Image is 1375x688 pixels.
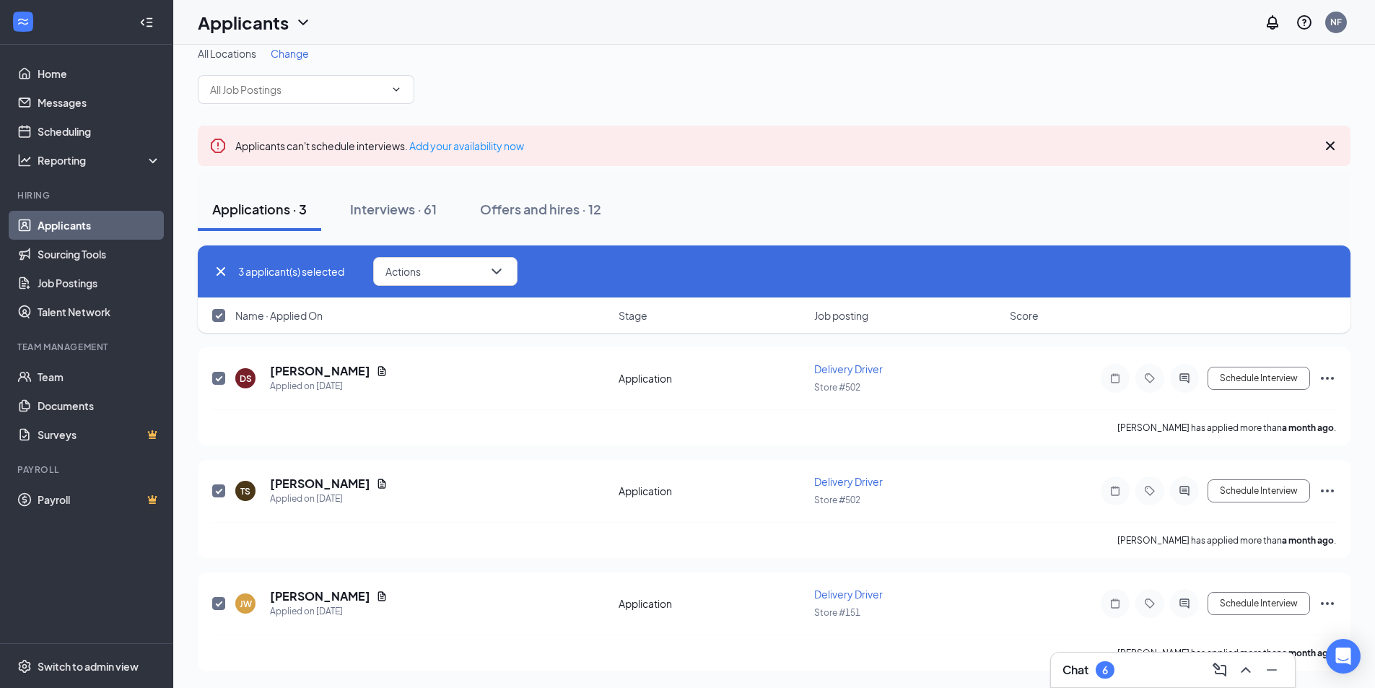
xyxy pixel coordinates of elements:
[1234,658,1257,682] button: ChevronUp
[1263,661,1280,679] svg: Minimize
[1282,648,1334,658] b: a month ago
[376,365,388,377] svg: Document
[1141,485,1158,497] svg: Tag
[1141,373,1158,384] svg: Tag
[1176,485,1193,497] svg: ActiveChat
[38,153,162,167] div: Reporting
[814,475,883,488] span: Delivery Driver
[271,47,309,60] span: Change
[240,485,250,497] div: TS
[294,14,312,31] svg: ChevronDown
[270,379,388,393] div: Applied on [DATE]
[38,485,161,514] a: PayrollCrown
[38,269,161,297] a: Job Postings
[373,257,518,286] button: ActionsChevronDown
[1237,661,1254,679] svg: ChevronUp
[1211,661,1228,679] svg: ComposeMessage
[1176,373,1193,384] svg: ActiveChat
[1296,14,1313,31] svg: QuestionInfo
[1102,664,1108,676] div: 6
[17,659,32,674] svg: Settings
[1106,373,1124,384] svg: Note
[409,139,524,152] a: Add your availability now
[1319,370,1336,387] svg: Ellipses
[1010,308,1039,323] span: Score
[16,14,30,29] svg: WorkstreamLogo
[480,200,601,218] div: Offers and hires · 12
[814,308,868,323] span: Job posting
[210,82,385,97] input: All Job Postings
[240,598,252,610] div: JW
[198,47,256,60] span: All Locations
[1106,485,1124,497] svg: Note
[814,382,860,393] span: Store #502
[17,463,158,476] div: Payroll
[385,266,421,276] span: Actions
[238,264,344,279] span: 3 applicant(s) selected
[270,588,370,604] h5: [PERSON_NAME]
[209,137,227,154] svg: Error
[270,363,370,379] h5: [PERSON_NAME]
[390,84,402,95] svg: ChevronDown
[1260,658,1283,682] button: Minimize
[619,596,806,611] div: Application
[350,200,437,218] div: Interviews · 61
[1208,367,1310,390] button: Schedule Interview
[619,308,647,323] span: Stage
[619,484,806,498] div: Application
[198,10,289,35] h1: Applicants
[17,189,158,201] div: Hiring
[488,263,505,280] svg: ChevronDown
[17,341,158,353] div: Team Management
[1117,534,1336,547] p: [PERSON_NAME] has applied more than .
[1208,592,1310,615] button: Schedule Interview
[1322,137,1339,154] svg: Cross
[1282,422,1334,433] b: a month ago
[38,297,161,326] a: Talent Network
[38,391,161,420] a: Documents
[212,263,230,280] svg: Cross
[38,659,139,674] div: Switch to admin view
[235,139,524,152] span: Applicants can't schedule interviews.
[38,88,161,117] a: Messages
[1117,422,1336,434] p: [PERSON_NAME] has applied more than .
[270,476,370,492] h5: [PERSON_NAME]
[619,371,806,386] div: Application
[235,308,323,323] span: Name · Applied On
[1319,595,1336,612] svg: Ellipses
[376,478,388,489] svg: Document
[1208,479,1310,502] button: Schedule Interview
[38,59,161,88] a: Home
[270,492,388,506] div: Applied on [DATE]
[1264,14,1281,31] svg: Notifications
[814,495,860,505] span: Store #502
[240,373,252,385] div: DS
[376,591,388,602] svg: Document
[17,153,32,167] svg: Analysis
[38,420,161,449] a: SurveysCrown
[1106,598,1124,609] svg: Note
[38,240,161,269] a: Sourcing Tools
[1319,482,1336,500] svg: Ellipses
[814,607,860,618] span: Store #151
[814,588,883,601] span: Delivery Driver
[1208,658,1231,682] button: ComposeMessage
[139,15,154,30] svg: Collapse
[1176,598,1193,609] svg: ActiveChat
[38,362,161,391] a: Team
[270,604,388,619] div: Applied on [DATE]
[1062,662,1088,678] h3: Chat
[38,211,161,240] a: Applicants
[1117,647,1336,659] p: [PERSON_NAME] has applied more than .
[1326,639,1361,674] div: Open Intercom Messenger
[38,117,161,146] a: Scheduling
[1330,16,1342,28] div: NF
[814,362,883,375] span: Delivery Driver
[1282,535,1334,546] b: a month ago
[1141,598,1158,609] svg: Tag
[212,200,307,218] div: Applications · 3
